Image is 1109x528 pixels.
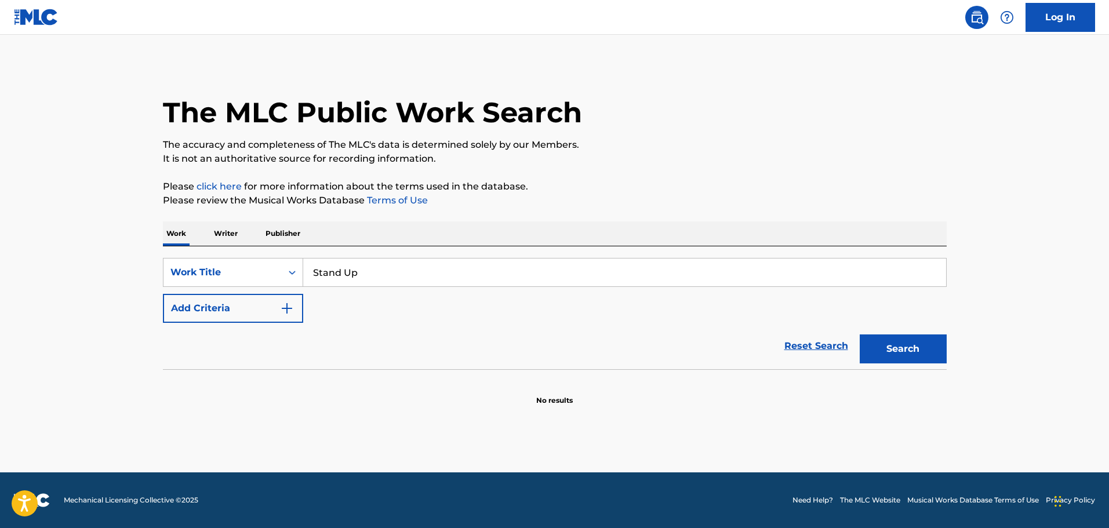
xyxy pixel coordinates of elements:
img: search [970,10,984,24]
button: Add Criteria [163,294,303,323]
a: click here [197,181,242,192]
p: Please for more information about the terms used in the database. [163,180,947,194]
a: Musical Works Database Terms of Use [907,495,1039,505]
a: Log In [1026,3,1095,32]
form: Search Form [163,258,947,369]
h1: The MLC Public Work Search [163,95,582,130]
p: The accuracy and completeness of The MLC's data is determined solely by our Members. [163,138,947,152]
a: Terms of Use [365,195,428,206]
p: Publisher [262,221,304,246]
p: No results [536,381,573,406]
a: Reset Search [779,333,854,359]
img: help [1000,10,1014,24]
iframe: Chat Widget [1051,472,1109,528]
img: logo [14,493,50,507]
img: MLC Logo [14,9,59,26]
span: Mechanical Licensing Collective © 2025 [64,495,198,505]
div: Help [995,6,1019,29]
a: Public Search [965,6,988,29]
a: Privacy Policy [1046,495,1095,505]
button: Search [860,334,947,363]
a: The MLC Website [840,495,900,505]
a: Need Help? [792,495,833,505]
p: Work [163,221,190,246]
div: Work Title [170,265,275,279]
p: Please review the Musical Works Database [163,194,947,207]
p: Writer [210,221,241,246]
img: 9d2ae6d4665cec9f34b9.svg [280,301,294,315]
p: It is not an authoritative source for recording information. [163,152,947,166]
div: Drag [1055,484,1061,519]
